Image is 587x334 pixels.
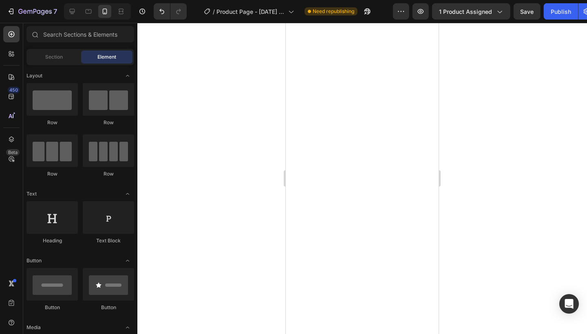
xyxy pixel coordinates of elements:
[421,3,499,20] button: 1 product assigned
[83,119,134,126] div: Row
[540,7,560,16] div: Publish
[26,119,78,126] div: Row
[213,7,215,16] span: /
[510,8,523,15] span: Save
[97,53,116,61] span: Element
[216,7,285,16] span: Product Page - [DATE] 09:11:36
[26,26,134,42] input: Search Sections & Elements
[26,257,42,264] span: Button
[26,72,42,79] span: Layout
[83,170,134,178] div: Row
[26,237,78,244] div: Heading
[121,69,134,82] span: Toggle open
[26,190,37,198] span: Text
[121,321,134,334] span: Toggle open
[559,294,579,314] div: Open Intercom Messenger
[533,3,567,20] button: Publish
[121,187,134,200] span: Toggle open
[286,23,439,334] iframe: Design area
[3,3,61,20] button: 7
[45,53,63,61] span: Section
[121,254,134,267] span: Toggle open
[154,3,187,20] div: Undo/Redo
[83,304,134,311] div: Button
[503,3,530,20] button: Save
[83,237,134,244] div: Text Block
[26,324,41,331] span: Media
[6,149,20,156] div: Beta
[313,8,354,15] span: Need republishing
[26,170,78,178] div: Row
[428,7,481,16] span: 1 product assigned
[53,7,57,16] p: 7
[8,87,20,93] div: 450
[26,304,78,311] div: Button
